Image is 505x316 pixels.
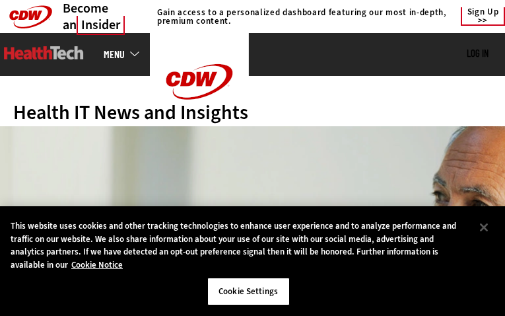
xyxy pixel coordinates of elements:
span: Insider [77,16,125,35]
a: More information about your privacy [71,259,123,270]
a: mobile-menu [104,49,150,59]
div: User menu [467,48,488,60]
a: Log in [467,47,488,59]
div: Health IT News and Insights [13,102,492,122]
img: Home [150,33,249,131]
img: Home [4,46,84,59]
h4: Gain access to a personalized dashboard featuring our most in-depth, premium content. [157,8,448,25]
button: Close [469,213,498,242]
button: Cookie Settings [207,278,290,305]
a: Sign Up [461,7,505,26]
div: This website uses cookies and other tracking technologies to enhance user experience and to analy... [11,219,469,271]
a: Gain access to a personalized dashboard featuring our most in-depth, premium content. [151,8,448,25]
